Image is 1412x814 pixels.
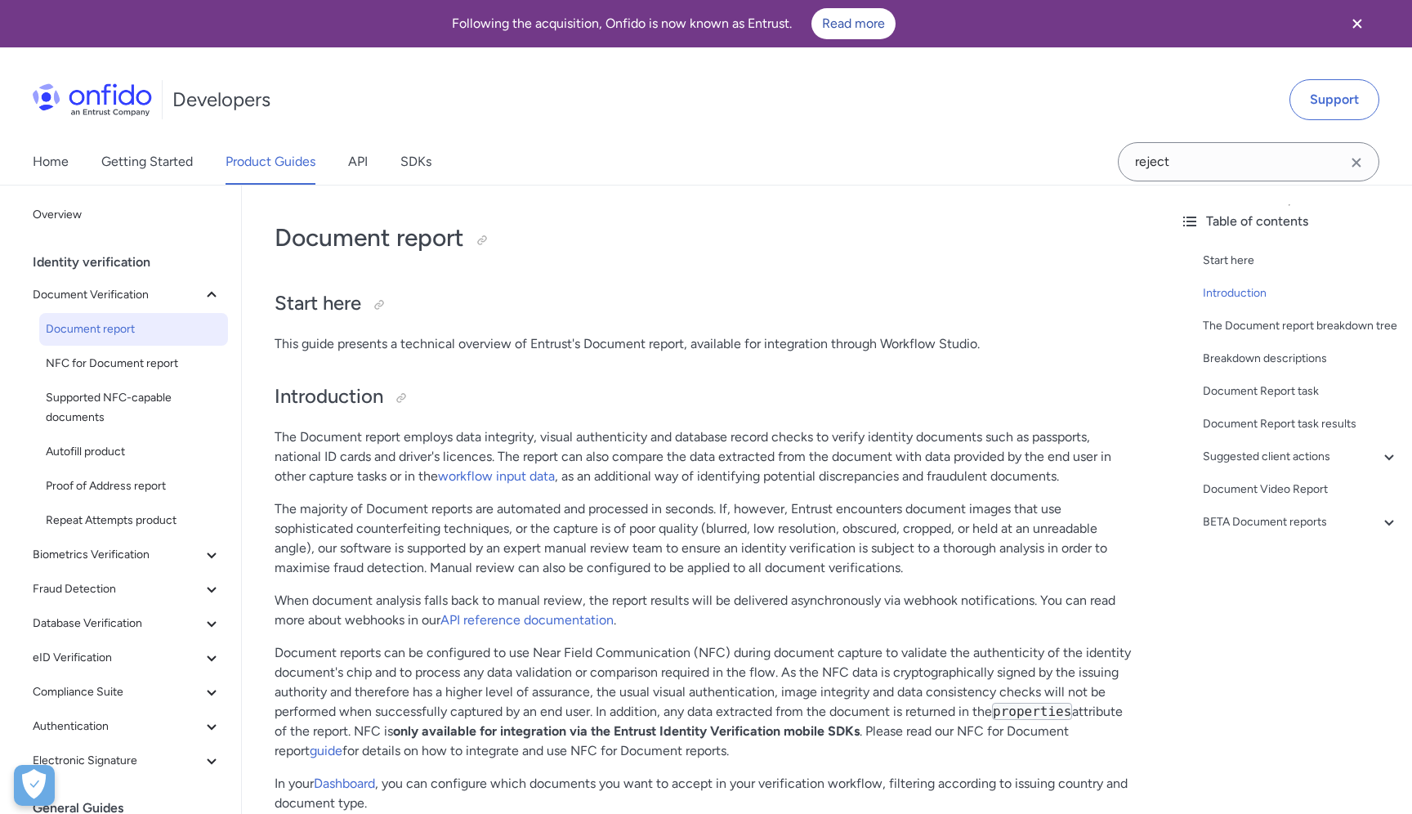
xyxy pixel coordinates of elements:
[1289,79,1379,120] a: Support
[275,591,1134,630] p: When document analysis falls back to manual review, the report results will be delivered asynchro...
[33,751,202,771] span: Electronic Signature
[1203,316,1399,336] a: The Document report breakdown tree
[438,468,555,484] a: workflow input data
[33,545,202,565] span: Biometrics Verification
[33,648,202,668] span: eID Verification
[46,388,221,427] span: Supported NFC-capable documents
[26,710,228,743] button: Authentication
[33,83,152,116] img: Onfido Logo
[275,221,1134,254] h1: Document report
[275,290,1134,318] h2: Start here
[33,246,235,279] div: Identity verification
[275,643,1134,761] p: Document reports can be configured to use Near Field Communication (NFC) during document capture ...
[26,642,228,674] button: eID Verification
[26,539,228,571] button: Biometrics Verification
[39,436,228,468] a: Autofill product
[393,723,860,739] strong: only available for integration via the Entrust Identity Verification mobile SDKs
[1203,512,1399,532] a: BETA Document reports
[39,504,228,537] a: Repeat Attempts product
[26,676,228,709] button: Compliance Suite
[275,499,1134,578] p: The majority of Document reports are automated and processed in seconds. If, however, Entrust enc...
[1347,153,1366,172] svg: Clear search field button
[172,87,270,113] h1: Developers
[39,313,228,346] a: Document report
[1327,3,1387,44] button: Close banner
[39,347,228,380] a: NFC for Document report
[46,511,221,530] span: Repeat Attempts product
[992,703,1072,720] code: properties
[400,139,431,185] a: SDKs
[46,476,221,496] span: Proof of Address report
[33,205,221,225] span: Overview
[310,743,342,758] a: guide
[275,427,1134,486] p: The Document report employs data integrity, visual authenticity and database record checks to ver...
[46,320,221,339] span: Document report
[39,382,228,434] a: Supported NFC-capable documents
[1203,251,1399,271] a: Start here
[1347,14,1367,34] svg: Close banner
[33,614,202,633] span: Database Verification
[33,579,202,599] span: Fraud Detection
[101,139,193,185] a: Getting Started
[226,139,315,185] a: Product Guides
[1203,382,1399,401] a: Document Report task
[1203,284,1399,303] a: Introduction
[39,470,228,503] a: Proof of Address report
[33,285,202,305] span: Document Verification
[1203,414,1399,434] a: Document Report task results
[811,8,896,39] a: Read more
[348,139,368,185] a: API
[275,334,1134,354] p: This guide presents a technical overview of Entrust's Document report, available for integration ...
[1180,212,1399,231] div: Table of contents
[440,612,614,628] a: API reference documentation
[1203,349,1399,369] a: Breakdown descriptions
[275,774,1134,813] p: In your , you can configure which documents you want to accept in your verification workflow, fil...
[26,573,228,606] button: Fraud Detection
[314,776,375,791] a: Dashboard
[33,682,202,702] span: Compliance Suite
[33,717,202,736] span: Authentication
[46,442,221,462] span: Autofill product
[20,8,1327,39] div: Following the acquisition, Onfido is now known as Entrust.
[14,765,55,806] button: Open Preferences
[275,383,1134,411] h2: Introduction
[1118,142,1379,181] input: Onfido search input field
[26,607,228,640] button: Database Verification
[46,354,221,373] span: NFC for Document report
[33,139,69,185] a: Home
[1203,480,1399,499] a: Document Video Report
[26,745,228,777] button: Electronic Signature
[26,199,228,231] a: Overview
[26,279,228,311] button: Document Verification
[14,765,55,806] div: Cookie Preferences
[1203,447,1399,467] a: Suggested client actions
